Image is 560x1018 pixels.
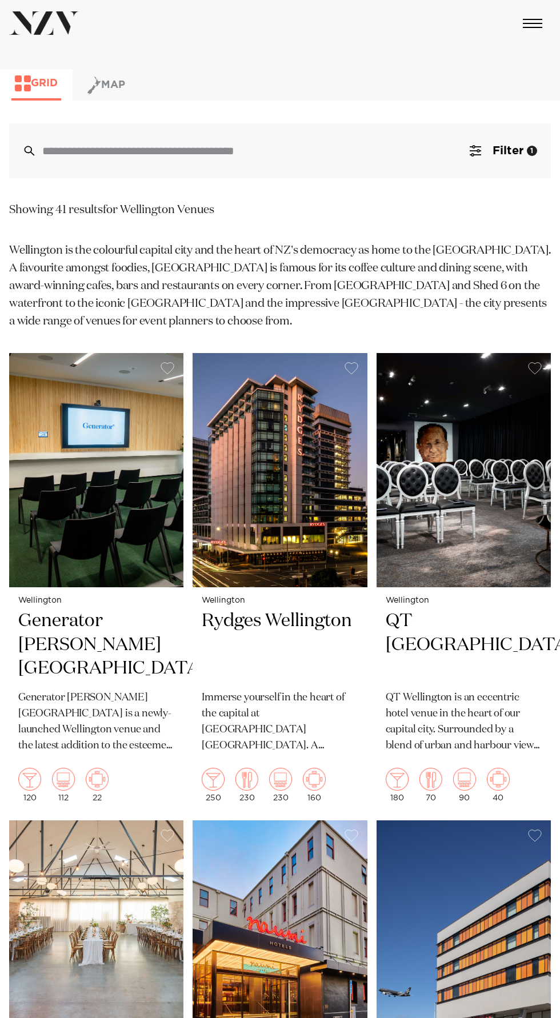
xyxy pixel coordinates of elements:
[84,75,129,101] button: Map
[303,768,326,802] div: 160
[202,596,358,605] small: Wellington
[453,768,476,802] div: 90
[377,353,551,811] a: Wellington QT [GEOGRAPHIC_DATA] QT Wellington is an eccentric hotel venue in the heart of our cap...
[9,353,183,811] a: Wellington Generator [PERSON_NAME][GEOGRAPHIC_DATA] Generator [PERSON_NAME][GEOGRAPHIC_DATA] is a...
[386,610,542,681] h2: QT [GEOGRAPHIC_DATA]
[18,768,41,791] img: cocktail.png
[269,768,292,802] div: 230
[202,768,225,802] div: 250
[202,768,225,791] img: cocktail.png
[487,768,510,791] img: meeting.png
[193,353,367,811] a: Wellington Rydges Wellington Immerse yourself in the heart of the capital at [GEOGRAPHIC_DATA] [G...
[386,690,542,754] p: QT Wellington is an eccentric hotel venue in the heart of our capital city. Surrounded by a blend...
[386,768,409,802] div: 180
[419,768,442,802] div: 70
[453,768,476,791] img: theatre.png
[18,596,174,605] small: Wellington
[386,596,542,605] small: Wellington
[419,768,442,791] img: dining.png
[235,768,258,802] div: 230
[86,768,109,791] img: meeting.png
[9,201,214,219] div: Showing 41 results
[103,204,214,215] span: for Wellington Venues
[202,610,358,681] h2: Rydges Wellington
[18,610,174,681] h2: Generator [PERSON_NAME][GEOGRAPHIC_DATA]
[9,11,79,35] img: nzv-logo.png
[487,768,510,802] div: 40
[202,690,358,754] p: Immerse yourself in the heart of the capital at [GEOGRAPHIC_DATA] [GEOGRAPHIC_DATA]. A landmark h...
[235,768,258,791] img: dining.png
[18,768,41,802] div: 120
[303,768,326,791] img: meeting.png
[386,768,409,791] img: cocktail.png
[52,768,75,791] img: theatre.png
[86,768,109,802] div: 22
[456,123,551,178] button: Filter1
[269,768,292,791] img: theatre.png
[493,145,523,157] span: Filter
[18,690,174,754] p: Generator [PERSON_NAME][GEOGRAPHIC_DATA] is a newly-launched Wellington venue and the latest addi...
[52,768,75,802] div: 112
[11,75,61,101] button: Grid
[9,242,551,330] p: Wellington is the colourful capital city and the heart of NZ's democracy as home to the [GEOGRAPH...
[527,146,537,156] div: 1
